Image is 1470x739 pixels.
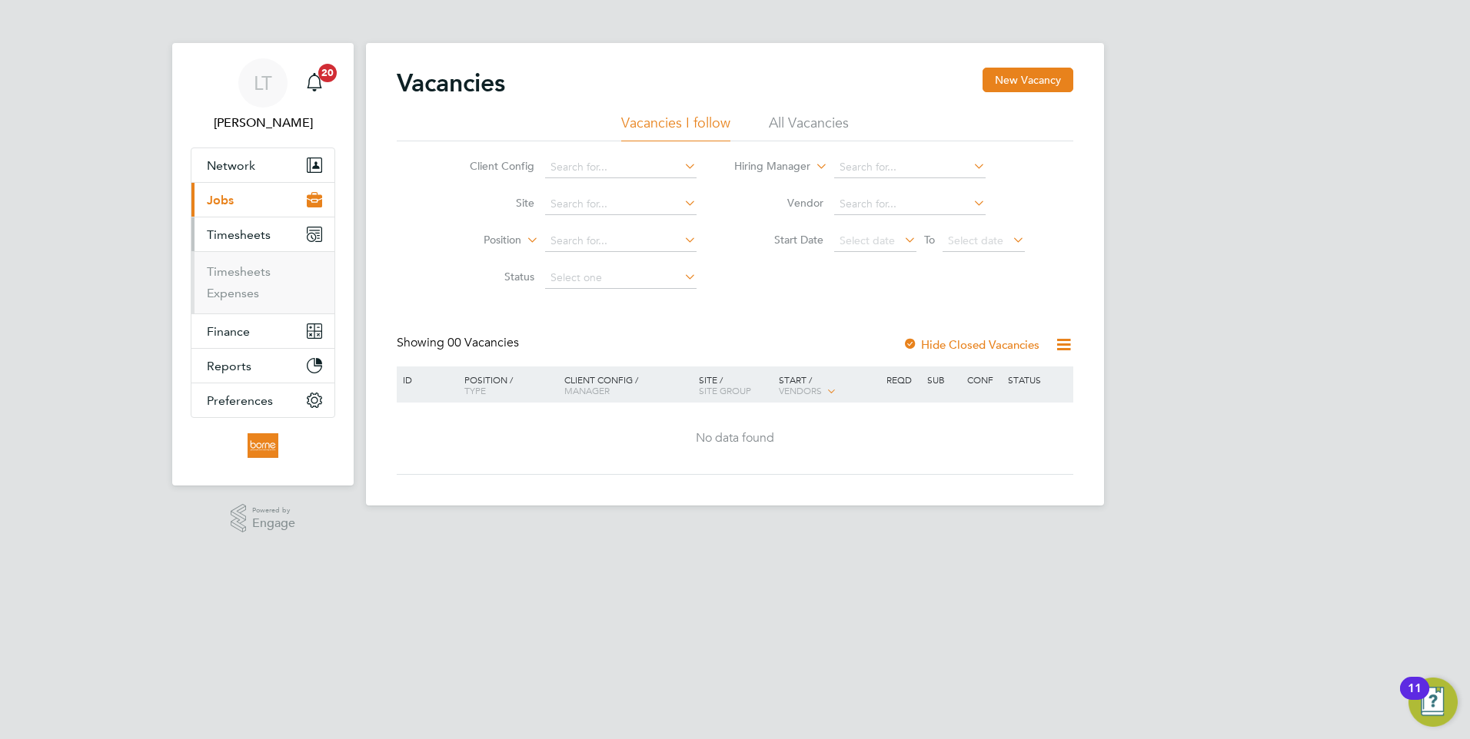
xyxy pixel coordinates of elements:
[453,366,560,403] div: Position /
[252,504,295,517] span: Powered by
[191,314,334,348] button: Finance
[735,233,823,247] label: Start Date
[191,433,335,458] a: Go to home page
[207,227,271,242] span: Timesheets
[446,159,534,173] label: Client Config
[191,58,335,132] a: LT[PERSON_NAME]
[446,196,534,210] label: Site
[840,234,895,247] span: Select date
[252,517,295,530] span: Engage
[207,264,271,279] a: Timesheets
[433,233,521,248] label: Position
[903,337,1039,352] label: Hide Closed Vacancies
[779,384,822,396] span: Vendors
[920,230,940,250] span: To
[545,267,697,289] input: Select one
[545,230,697,252] input: Search for...
[397,335,522,351] div: Showing
[254,73,272,93] span: LT
[399,366,453,393] div: ID
[207,359,251,373] span: Reports
[207,286,259,300] a: Expenses
[191,148,334,182] button: Network
[191,383,334,417] button: Preferences
[207,193,234,207] span: Jobs
[207,158,255,173] span: Network
[1408,678,1458,727] button: Open Resource Center, 11 new notifications
[963,366,1003,393] div: Conf
[948,234,1003,247] span: Select date
[834,157,986,178] input: Search for...
[883,366,923,393] div: Reqd
[446,270,534,283] label: Status
[191,114,335,132] span: Luana Tarniceru
[447,335,519,350] span: 00 Vacancies
[1408,688,1422,708] div: 11
[722,159,810,174] label: Hiring Manager
[621,114,730,141] li: Vacancies I follow
[983,68,1073,92] button: New Vacancy
[775,366,883,405] div: Start /
[699,384,751,396] span: Site Group
[191,183,334,217] button: Jobs
[191,251,334,313] div: Timesheets
[560,366,695,403] div: Client Config /
[207,393,273,408] span: Preferences
[172,43,354,485] nav: Main navigation
[564,384,610,396] span: Manager
[545,157,697,178] input: Search for...
[769,114,849,141] li: All Vacancies
[318,64,337,82] span: 20
[397,68,505,98] h2: Vacancies
[1004,366,1071,393] div: Status
[834,194,986,215] input: Search for...
[231,504,296,533] a: Powered byEngage
[695,366,776,403] div: Site /
[207,324,250,339] span: Finance
[923,366,963,393] div: Sub
[248,433,278,458] img: borneltd-logo-retina.png
[191,217,334,251] button: Timesheets
[399,430,1071,446] div: No data found
[299,58,330,108] a: 20
[464,384,486,396] span: Type
[735,196,823,210] label: Vendor
[191,349,334,383] button: Reports
[545,194,697,215] input: Search for...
